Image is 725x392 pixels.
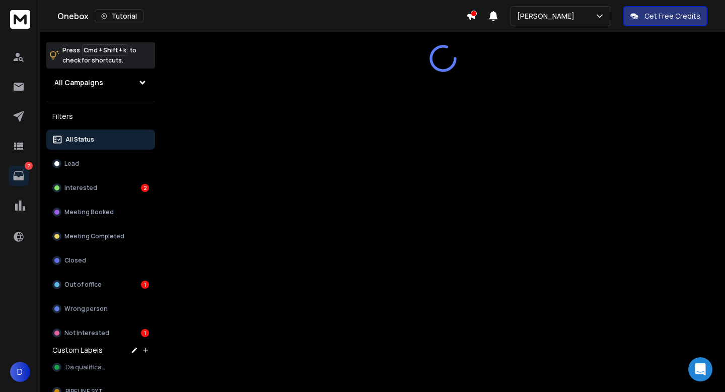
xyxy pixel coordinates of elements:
p: [PERSON_NAME] [517,11,578,21]
p: Out of office [64,281,102,289]
button: Tutorial [95,9,143,23]
p: Interested [64,184,97,192]
p: Lead [64,160,79,168]
button: Wrong person [46,299,155,319]
button: Closed [46,250,155,271]
span: Da qualificare [65,363,108,371]
button: Lead [46,154,155,174]
h3: Filters [46,109,155,123]
p: Meeting Booked [64,208,114,216]
div: 1 [141,281,149,289]
h1: All Campaigns [54,78,103,88]
p: Wrong person [64,305,108,313]
div: 1 [141,329,149,337]
button: All Campaigns [46,73,155,93]
button: Not Interested1 [46,323,155,343]
button: Out of office1 [46,275,155,295]
p: Press to check for shortcuts. [62,45,136,66]
button: All Status [46,129,155,150]
button: Da qualificare [46,357,155,377]
p: Get Free Credits [644,11,700,21]
div: 2 [141,184,149,192]
p: Not Interested [64,329,109,337]
p: 7 [25,162,33,170]
p: Meeting Completed [64,232,124,240]
h3: Custom Labels [52,345,103,355]
div: Onebox [57,9,466,23]
div: Open Intercom Messenger [688,357,712,381]
span: Cmd + Shift + k [82,44,128,56]
p: Closed [64,256,86,265]
button: D [10,362,30,382]
button: Interested2 [46,178,155,198]
p: All Status [65,136,94,144]
button: Get Free Credits [623,6,707,26]
button: Meeting Booked [46,202,155,222]
button: Meeting Completed [46,226,155,246]
a: 7 [9,166,29,186]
